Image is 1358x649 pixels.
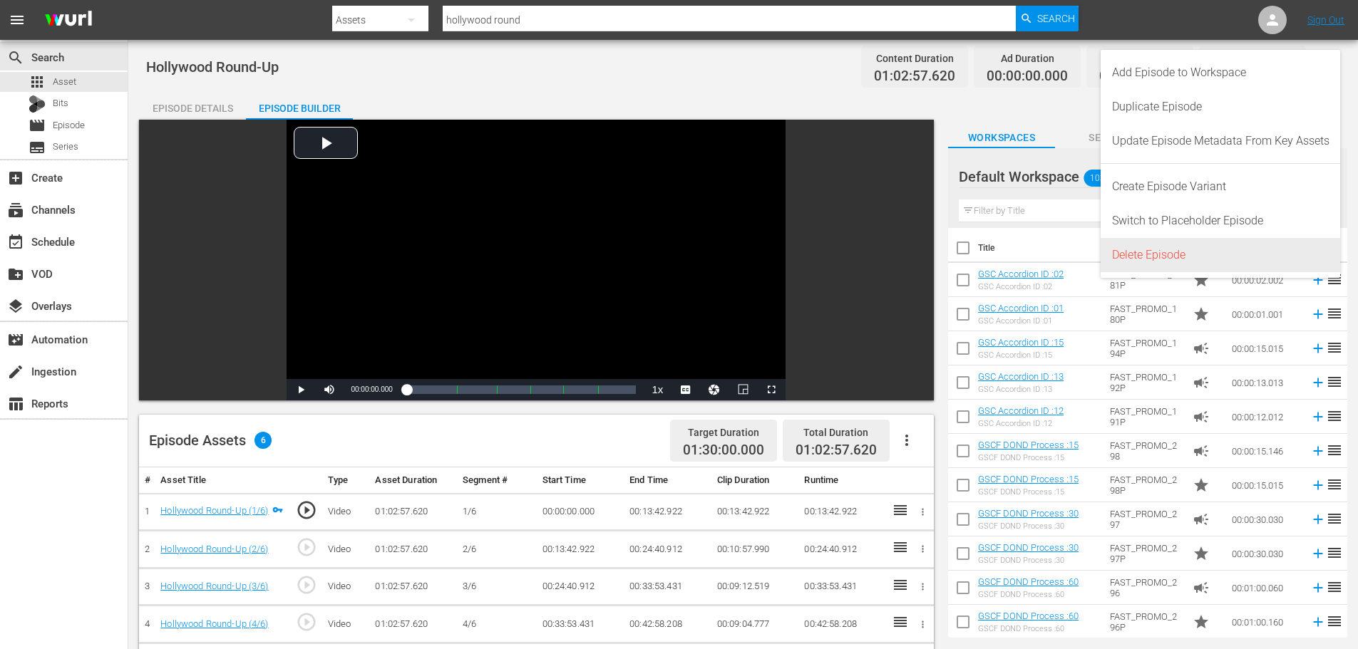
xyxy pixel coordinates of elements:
div: Switch to Placeholder Episode [1112,204,1329,238]
a: GSC Accordion ID :01 [978,303,1064,313]
td: 00:10:57.990 [711,531,799,568]
td: 00:00:01.001 [1226,297,1305,331]
div: GSC Accordion ID :12 [978,419,1064,428]
svg: Add to Episode [1310,341,1326,356]
span: reorder [1326,476,1343,493]
div: GSC Accordion ID :13 [978,385,1064,394]
td: 00:24:40.912 [798,531,886,568]
div: Promo Duration [1099,48,1180,68]
span: Search [7,49,24,66]
td: 00:13:42.922 [798,493,886,531]
button: Playback Rate [643,379,672,400]
td: FAST_PROMO_296 [1104,571,1187,605]
th: Runtime [798,467,886,494]
button: Fullscreen [757,379,786,400]
svg: Add to Episode [1310,443,1326,459]
td: Video [322,568,370,606]
span: menu [9,11,26,28]
td: 00:00:00.000 [537,493,624,531]
span: Hollywood Round-Up [146,58,279,76]
div: GSCF DOND Process :60 [978,590,1079,599]
td: 00:33:53.431 [537,606,624,643]
a: Sign Out [1307,14,1344,26]
span: Workspaces [948,129,1055,147]
span: Episode [29,117,46,134]
span: 6 [254,432,272,449]
span: Ad [1193,511,1210,528]
td: 00:42:58.208 [798,606,886,643]
td: 2/6 [457,531,536,568]
div: GSCF DOND Process :15 [978,487,1079,497]
td: 4 [139,606,155,643]
th: Title [978,228,1102,268]
td: Video [322,606,370,643]
span: reorder [1326,613,1343,630]
td: 00:00:15.015 [1226,331,1305,365]
td: 00:00:30.030 [1226,502,1305,536]
button: Episode Details [139,91,246,120]
button: Search [1016,6,1079,31]
span: reorder [1326,442,1343,459]
span: Promo [1193,306,1210,323]
span: reorder [1326,373,1343,390]
div: Episode Builder [246,91,353,125]
td: 00:00:12.012 [1226,400,1305,434]
div: Progress Bar [407,385,637,394]
td: 01:02:57.620 [369,606,457,643]
a: GSC Accordion ID :13 [978,371,1064,382]
td: 00:00:15.146 [1226,434,1305,468]
span: Promo [1193,477,1210,494]
td: 00:42:58.208 [624,606,711,643]
td: FAST_PROMO_298P [1104,468,1187,502]
div: Target Duration [683,422,764,442]
a: GSCF DOND Process :15 [978,440,1079,450]
svg: Add to Episode [1310,580,1326,596]
td: 00:24:40.912 [537,568,624,606]
td: 2 [139,531,155,568]
a: GSCF DOND Process :60 [978,611,1079,621]
div: Episode Assets [149,432,272,449]
span: reorder [1326,578,1343,596]
div: Add Episode to Workspace [1112,56,1329,90]
button: Captions [672,379,700,400]
span: Ad [1193,340,1210,357]
div: GSCF DOND Process :30 [978,521,1079,531]
td: 00:00:13.013 [1226,365,1305,400]
svg: Add to Episode [1310,306,1326,322]
button: Picture-in-Picture [729,379,757,400]
span: play_circle_outline [296,574,317,596]
td: 3 [139,568,155,606]
span: Series [29,139,46,156]
div: GSC Accordion ID :02 [978,282,1064,291]
span: Asset [29,73,46,90]
td: 00:33:53.431 [624,568,711,606]
span: Schedule [7,234,24,251]
span: Asset [53,75,76,89]
td: 00:01:00.160 [1226,605,1305,639]
td: 01:02:57.620 [369,568,457,606]
div: Video Player [287,120,786,400]
svg: Add to Episode [1310,614,1326,630]
span: Promo [1193,613,1210,630]
td: Video [322,531,370,568]
span: Reports [7,395,24,412]
td: 00:09:04.777 [711,606,799,643]
td: 00:01:00.060 [1226,571,1305,605]
div: Default Workspace [959,157,1322,197]
span: 00:00:00.000 [1099,68,1180,85]
td: FAST_PROMO_194P [1104,331,1187,365]
span: 00:00:00.000 [351,385,392,393]
div: GSCF DOND Process :30 [978,556,1079,565]
th: Start Time [537,467,624,494]
div: GSCF DOND Process :60 [978,624,1079,633]
div: Total Duration [796,422,877,442]
td: FAST_PROMO_192P [1104,365,1187,400]
span: 103 [1084,163,1111,193]
span: Search [1037,6,1075,31]
div: GSCF DOND Process :15 [978,453,1079,462]
td: FAST_PROMO_297P [1104,536,1187,571]
span: reorder [1326,339,1343,356]
td: 1 [139,493,155,531]
span: Ad [1193,374,1210,391]
span: Bits [53,96,68,110]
